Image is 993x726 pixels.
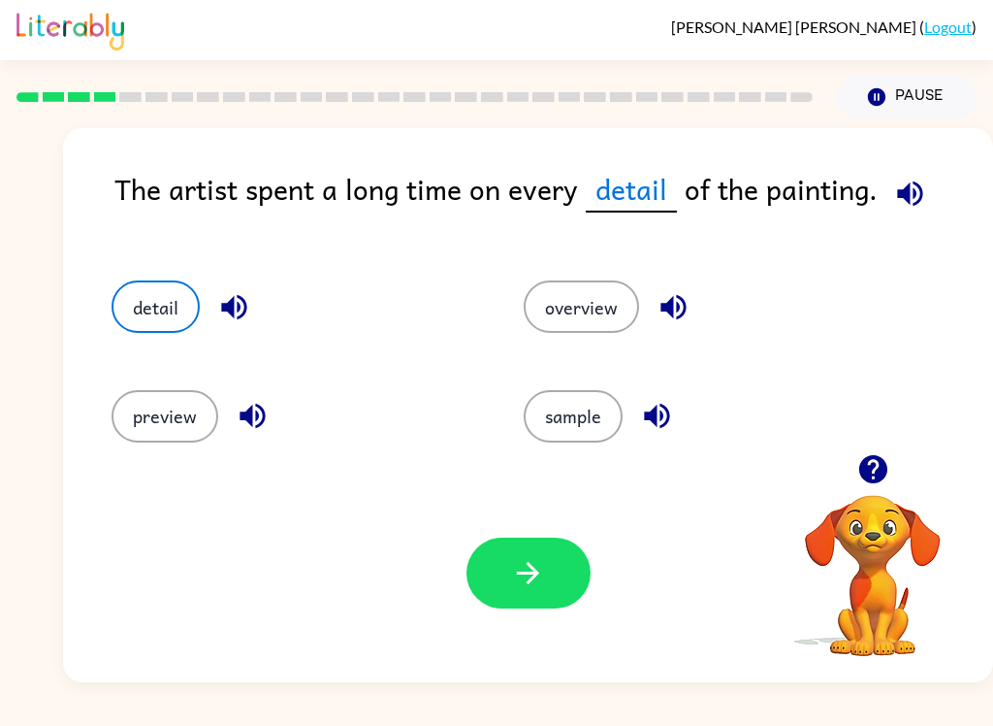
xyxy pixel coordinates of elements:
span: detail [586,167,677,213]
div: ( ) [671,17,977,36]
button: sample [524,390,623,443]
span: [PERSON_NAME] [PERSON_NAME] [671,17,919,36]
video: Your browser must support playing .mp4 files to use Literably. Please try using another browser. [776,465,970,659]
button: detail [112,280,200,333]
button: overview [524,280,639,333]
a: Logout [924,17,972,36]
button: preview [112,390,218,443]
img: Literably [16,8,124,50]
button: Pause [836,75,977,119]
div: The artist spent a long time on every of the painting. [114,167,993,242]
